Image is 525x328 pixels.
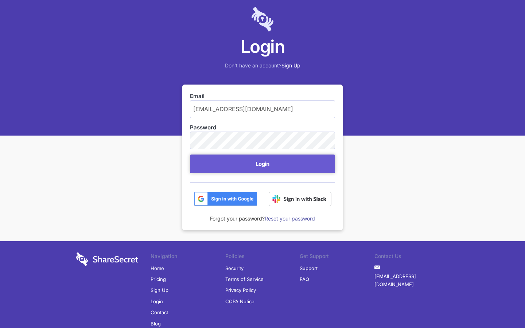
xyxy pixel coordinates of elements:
[374,271,449,290] a: [EMAIL_ADDRESS][DOMAIN_NAME]
[151,307,168,318] a: Contact
[151,285,168,296] a: Sign Up
[300,263,318,274] a: Support
[374,252,449,262] li: Contact Us
[225,274,264,285] a: Terms of Service
[190,124,335,132] label: Password
[300,274,309,285] a: FAQ
[252,7,273,32] img: logo-lt-purple-60x68@2x-c671a683ea72a1d466fb5d642181eefbee81c4e10ba9aed56c8e1d7e762e8086.png
[225,296,254,307] a: CCPA Notice
[190,155,335,173] button: Login
[151,263,164,274] a: Home
[269,192,331,206] img: Sign in with Slack
[151,252,225,262] li: Navigation
[151,296,163,307] a: Login
[190,92,335,100] label: Email
[76,252,138,266] img: logo-wordmark-white-trans-d4663122ce5f474addd5e946df7df03e33cb6a1c49d2221995e7729f52c070b2.svg
[225,285,256,296] a: Privacy Policy
[225,263,244,274] a: Security
[265,215,315,222] a: Reset your password
[300,252,374,262] li: Get Support
[151,274,166,285] a: Pricing
[194,192,257,206] img: btn_google_signin_dark_normal_web@2x-02e5a4921c5dab0481f19210d7229f84a41d9f18e5bdafae021273015eeb...
[225,252,300,262] li: Policies
[281,62,300,69] a: Sign Up
[190,206,335,223] div: Forgot your password?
